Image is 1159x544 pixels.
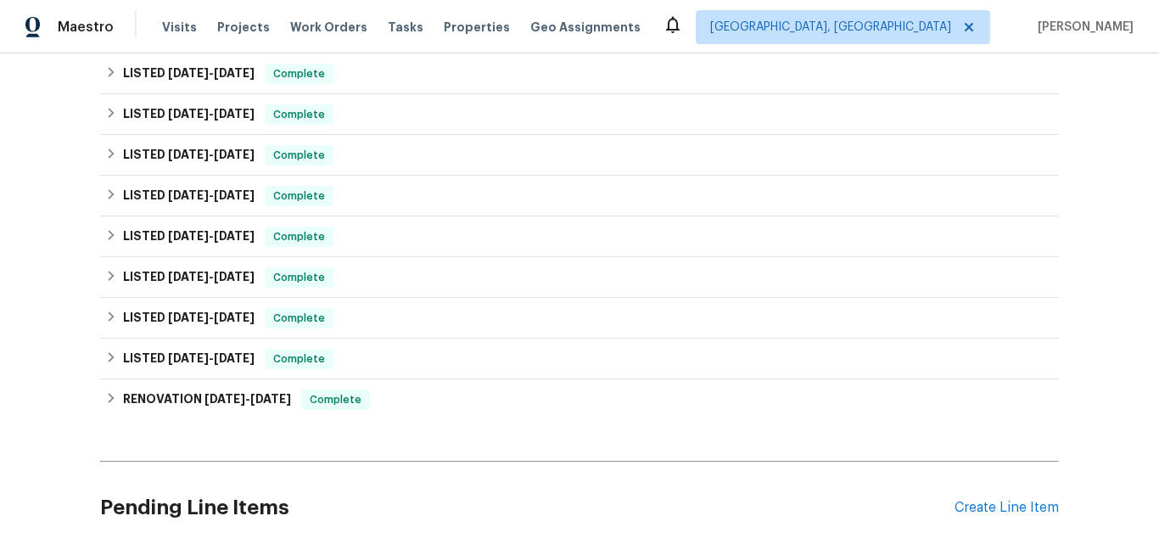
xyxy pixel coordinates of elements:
h6: LISTED [123,186,255,206]
div: LISTED [DATE]-[DATE]Complete [100,298,1059,339]
span: - [168,67,255,79]
span: - [168,311,255,323]
div: LISTED [DATE]-[DATE]Complete [100,176,1059,216]
span: - [204,393,291,405]
span: [DATE] [168,352,209,364]
span: [DATE] [214,230,255,242]
span: - [168,189,255,201]
span: [DATE] [168,271,209,283]
span: Complete [303,391,368,408]
div: RENOVATION [DATE]-[DATE]Complete [100,379,1059,420]
h6: LISTED [123,267,255,288]
span: [DATE] [168,149,209,160]
div: LISTED [DATE]-[DATE]Complete [100,339,1059,379]
span: [PERSON_NAME] [1031,19,1134,36]
span: Complete [266,188,332,205]
h6: LISTED [123,64,255,84]
span: Complete [266,269,332,286]
span: [DATE] [204,393,245,405]
span: Visits [162,19,197,36]
span: Complete [266,147,332,164]
h6: LISTED [123,104,255,125]
div: LISTED [DATE]-[DATE]Complete [100,257,1059,298]
div: LISTED [DATE]-[DATE]Complete [100,216,1059,257]
span: [DATE] [168,108,209,120]
span: [DATE] [168,230,209,242]
span: [DATE] [214,352,255,364]
span: [DATE] [168,67,209,79]
div: Create Line Item [955,500,1059,516]
span: Geo Assignments [530,19,641,36]
span: [DATE] [214,67,255,79]
span: [DATE] [214,149,255,160]
span: - [168,149,255,160]
span: [DATE] [214,108,255,120]
h6: LISTED [123,145,255,165]
h6: LISTED [123,308,255,328]
span: [DATE] [214,189,255,201]
span: Complete [266,310,332,327]
span: Properties [444,19,510,36]
span: [DATE] [214,311,255,323]
h6: RENOVATION [123,390,291,410]
span: Complete [266,65,332,82]
span: Work Orders [290,19,367,36]
span: Complete [266,228,332,245]
span: Complete [266,351,332,367]
span: - [168,230,255,242]
span: Complete [266,106,332,123]
span: Maestro [58,19,114,36]
div: LISTED [DATE]-[DATE]Complete [100,94,1059,135]
span: Projects [217,19,270,36]
span: [DATE] [214,271,255,283]
h6: LISTED [123,349,255,369]
span: - [168,108,255,120]
span: Tasks [388,21,423,33]
span: [DATE] [168,189,209,201]
span: [DATE] [168,311,209,323]
h6: LISTED [123,227,255,247]
span: [GEOGRAPHIC_DATA], [GEOGRAPHIC_DATA] [710,19,951,36]
span: - [168,352,255,364]
div: LISTED [DATE]-[DATE]Complete [100,53,1059,94]
div: LISTED [DATE]-[DATE]Complete [100,135,1059,176]
span: [DATE] [250,393,291,405]
span: - [168,271,255,283]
